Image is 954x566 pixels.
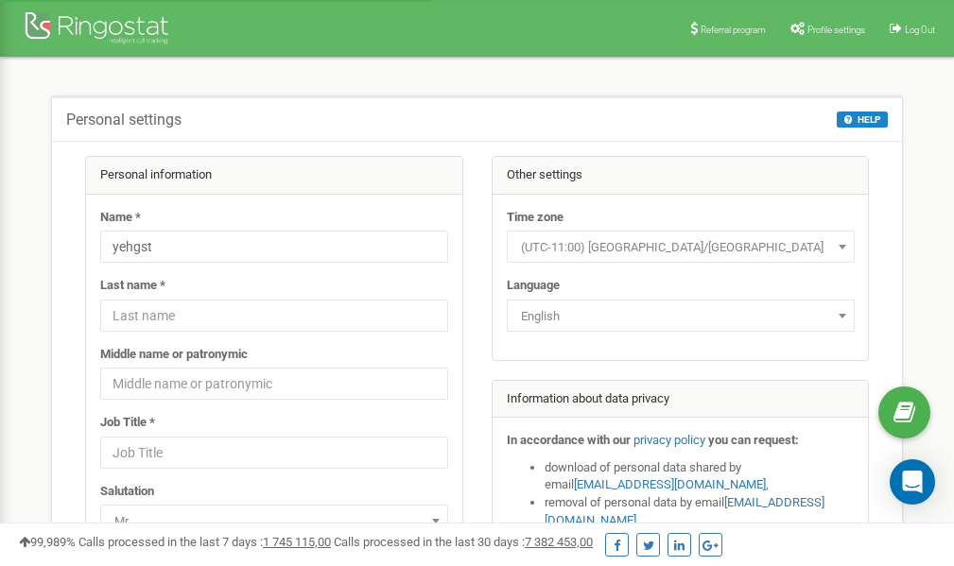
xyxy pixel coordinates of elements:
label: Middle name or patronymic [100,346,248,364]
span: Log Out [905,25,935,35]
u: 1 745 115,00 [263,535,331,549]
input: Last name [100,300,448,332]
label: Time zone [507,209,564,227]
li: download of personal data shared by email , [545,459,855,494]
label: Job Title * [100,414,155,432]
span: 99,989% [19,535,76,549]
div: Personal information [86,157,462,195]
span: (UTC-11:00) Pacific/Midway [513,234,848,261]
label: Last name * [100,277,165,295]
input: Job Title [100,437,448,469]
h5: Personal settings [66,111,182,129]
strong: In accordance with our [507,433,631,447]
label: Salutation [100,483,154,501]
strong: you can request: [708,433,799,447]
u: 7 382 453,00 [525,535,593,549]
li: removal of personal data by email , [545,494,855,529]
span: Referral program [701,25,766,35]
span: English [507,300,855,332]
div: Other settings [493,157,869,195]
label: Name * [100,209,141,227]
span: Mr. [107,508,442,535]
span: English [513,303,848,330]
div: Information about data privacy [493,381,869,419]
span: Profile settings [807,25,865,35]
span: Calls processed in the last 30 days : [334,535,593,549]
button: HELP [837,111,888,128]
a: [EMAIL_ADDRESS][DOMAIN_NAME] [574,477,766,491]
input: Middle name or patronymic [100,368,448,400]
span: Calls processed in the last 7 days : [78,535,331,549]
input: Name [100,231,448,263]
span: (UTC-11:00) Pacific/Midway [507,231,855,263]
span: Mr. [100,505,448,537]
a: privacy policy [633,433,705,447]
label: Language [507,277,560,295]
div: Open Intercom Messenger [890,459,935,505]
